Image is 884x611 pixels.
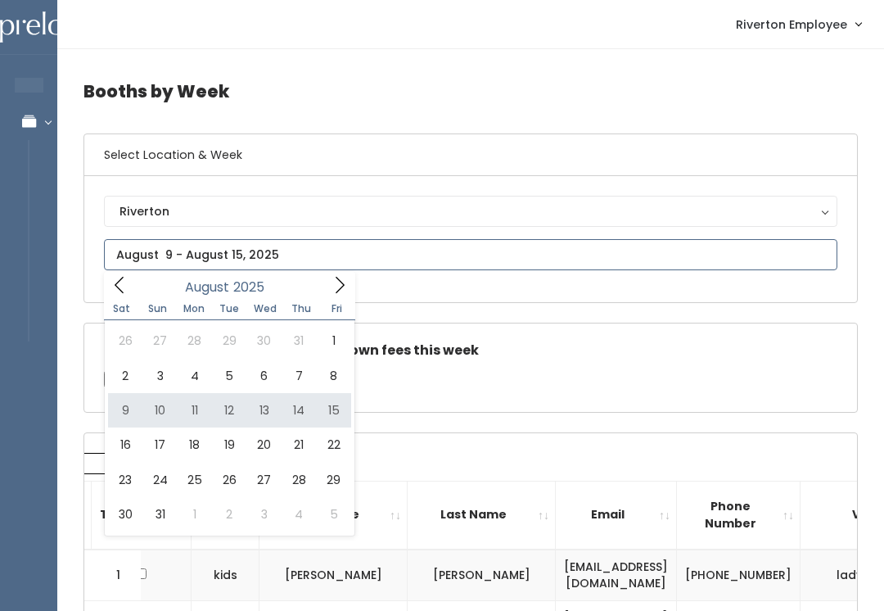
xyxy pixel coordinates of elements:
[408,550,556,601] td: [PERSON_NAME]
[556,550,677,601] td: [EMAIL_ADDRESS][DOMAIN_NAME]
[178,497,212,532] span: September 1, 2025
[247,304,283,314] span: Wed
[212,497,246,532] span: September 2, 2025
[104,304,140,314] span: Sat
[104,196,837,227] button: Riverton
[247,428,282,462] span: August 20, 2025
[84,134,857,176] h6: Select Location & Week
[212,359,246,393] span: August 5, 2025
[259,550,408,601] td: [PERSON_NAME]
[736,16,847,34] span: Riverton Employee
[316,359,350,393] span: August 8, 2025
[178,359,212,393] span: August 4, 2025
[192,550,259,601] td: kids
[247,393,282,428] span: August 13, 2025
[83,69,858,114] h4: Booths by Week
[677,481,801,549] th: Phone Number: activate to sort column ascending
[178,463,212,497] span: August 25, 2025
[140,304,176,314] span: Sun
[108,463,142,497] span: August 23, 2025
[316,497,350,532] span: September 5, 2025
[282,324,316,358] span: July 31, 2025
[556,481,677,549] th: Email: activate to sort column ascending
[108,497,142,532] span: August 30, 2025
[142,393,177,428] span: August 10, 2025
[108,393,142,428] span: August 9, 2025
[316,324,350,358] span: August 1, 2025
[120,202,822,220] div: Riverton
[719,7,877,42] a: Riverton Employee
[178,393,212,428] span: August 11, 2025
[677,550,801,601] td: [PHONE_NUMBER]
[142,428,177,462] span: August 17, 2025
[108,428,142,462] span: August 16, 2025
[212,324,246,358] span: July 29, 2025
[142,324,177,358] span: July 27, 2025
[247,359,282,393] span: August 6, 2025
[212,428,246,462] span: August 19, 2025
[282,359,316,393] span: August 7, 2025
[142,463,177,497] span: August 24, 2025
[211,304,247,314] span: Tue
[316,393,350,428] span: August 15, 2025
[282,428,316,462] span: August 21, 2025
[142,359,177,393] span: August 3, 2025
[104,343,837,358] h5: Check this box if there are no takedown fees this week
[84,550,142,601] td: 1
[108,324,142,358] span: July 26, 2025
[212,463,246,497] span: August 26, 2025
[212,393,246,428] span: August 12, 2025
[185,281,229,294] span: August
[316,463,350,497] span: August 29, 2025
[229,277,278,297] input: Year
[247,497,282,532] span: September 3, 2025
[319,304,355,314] span: Fri
[178,428,212,462] span: August 18, 2025
[282,393,316,428] span: August 14, 2025
[178,324,212,358] span: July 28, 2025
[142,497,177,532] span: August 31, 2025
[176,304,212,314] span: Mon
[108,359,142,393] span: August 2, 2025
[283,304,319,314] span: Thu
[92,481,192,549] th: Add Takedown Fee?: activate to sort column ascending
[104,239,837,270] input: August 9 - August 15, 2025
[247,324,282,358] span: July 30, 2025
[282,463,316,497] span: August 28, 2025
[316,428,350,462] span: August 22, 2025
[282,497,316,532] span: September 4, 2025
[408,481,556,549] th: Last Name: activate to sort column ascending
[247,463,282,497] span: August 27, 2025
